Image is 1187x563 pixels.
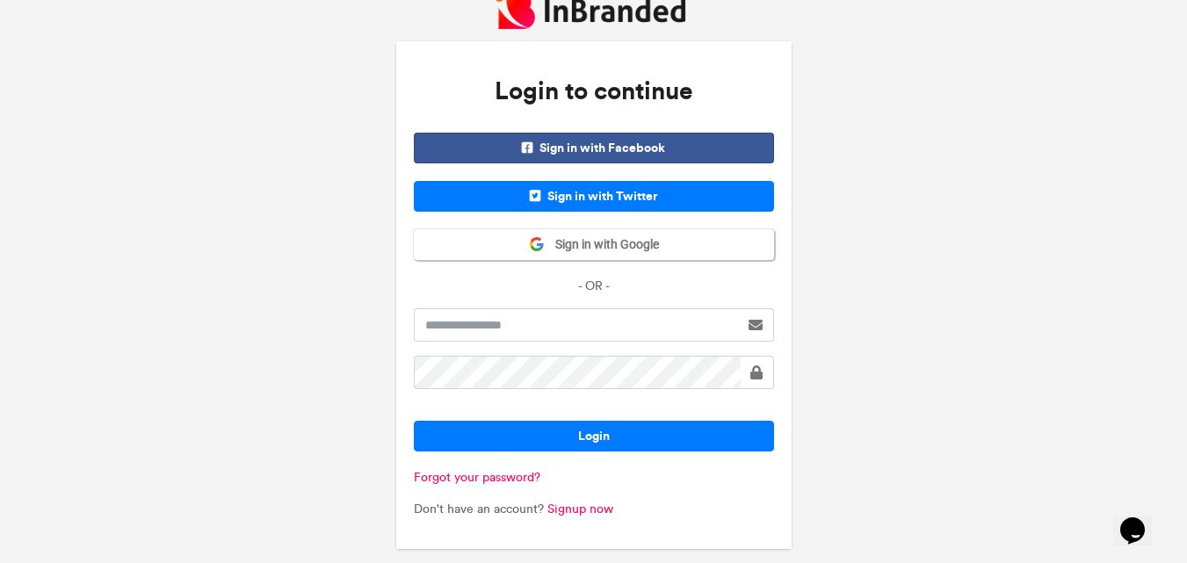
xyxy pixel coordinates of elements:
[414,133,774,163] span: Sign in with Facebook
[414,470,540,485] a: Forgot your password?
[545,236,659,254] span: Sign in with Google
[414,421,774,451] button: Login
[1113,493,1169,545] iframe: chat widget
[414,229,774,260] button: Sign in with Google
[414,181,774,212] span: Sign in with Twitter
[547,502,613,516] a: Signup now
[414,278,774,295] p: - OR -
[414,59,774,124] h3: Login to continue
[414,501,774,518] p: Don't have an account?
